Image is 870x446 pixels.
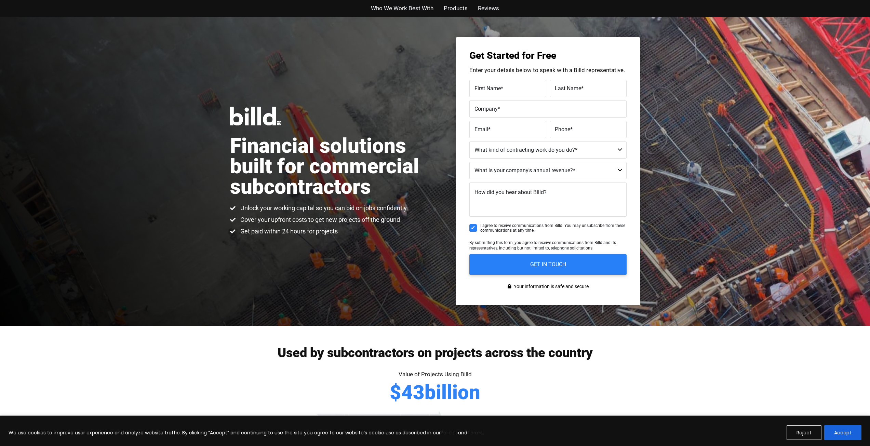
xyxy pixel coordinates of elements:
span: Cover your upfront costs to get new projects off the ground [239,216,400,224]
span: billion [425,382,480,402]
p: Enter your details below to speak with a Billd representative. [469,67,627,73]
span: Company [474,105,498,112]
a: Products [444,3,468,13]
a: Policies [441,429,458,436]
span: How did you hear about Billd? [474,189,547,195]
input: I agree to receive communications from Billd. You may unsubscribe from these communications at an... [469,224,477,232]
span: Unlock your working capital so you can bid on jobs confidently [239,204,407,212]
h3: Get Started for Free [469,51,627,60]
input: GET IN TOUCH [469,254,627,275]
button: Accept [824,425,861,440]
span: 43 [401,382,425,402]
button: Reject [787,425,821,440]
span: By submitting this form, you agree to receive communications from Billd and its representatives, ... [469,240,616,251]
a: Terms [467,429,483,436]
a: Reviews [478,3,499,13]
span: Your information is safe and secure [512,282,589,292]
span: Last Name [555,85,581,91]
a: Who We Work Best With [371,3,433,13]
span: Value of Projects Using Billd [399,371,472,378]
span: Phone [555,126,570,132]
h2: Used by subcontractors on projects across the country [230,346,640,359]
p: We use cookies to improve user experience and analyze website traffic. By clicking “Accept” and c... [9,429,484,437]
h1: Financial solutions built for commercial subcontractors [230,136,435,197]
span: $ [390,382,401,402]
span: Get paid within 24 hours for projects [239,227,338,235]
span: Email [474,126,488,132]
span: First Name [474,85,501,91]
span: I agree to receive communications from Billd. You may unsubscribe from these communications at an... [480,223,627,233]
